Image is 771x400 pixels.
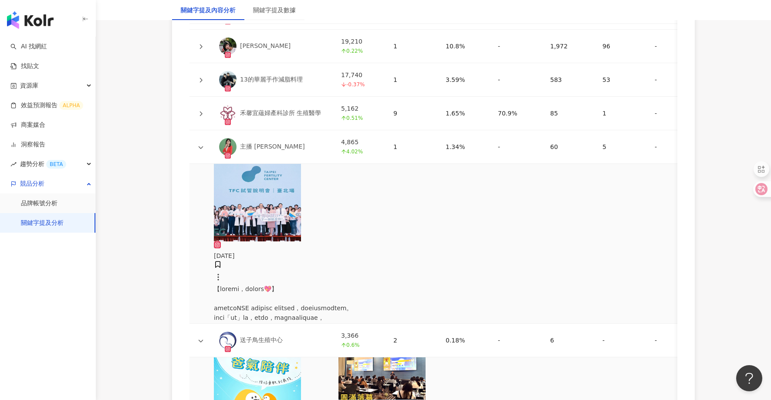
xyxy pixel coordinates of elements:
div: 10.8% [446,41,484,51]
div: 1.65% [446,108,484,118]
a: KOL Avatar送子鳥生殖中心 [219,332,327,349]
a: 找貼文 [10,62,39,71]
td: - [648,30,700,63]
td: 1 [386,30,439,63]
div: [DATE] [214,251,356,261]
div: 70.9% [498,108,536,118]
td: - [491,130,543,164]
img: logo [7,11,54,29]
div: [PERSON_NAME] [240,42,291,51]
img: KOL Avatar [219,332,237,349]
div: 送子鳥生殖中心 [240,336,283,345]
div: - [498,75,536,85]
div: - [655,142,693,152]
div: 85 [550,108,588,118]
div: 17,740 [341,70,379,89]
img: KOL Avatar [219,71,237,88]
div: 60 [550,142,588,152]
span: arrow-down [341,82,346,87]
div: 1.34% [446,142,484,152]
td: 0.18% [439,324,491,357]
td: 70.9% [491,97,543,130]
td: 9 [386,97,439,130]
a: KOL Avatar13的華麗手作減脂料理 [219,71,327,88]
td: 1 [386,130,439,164]
div: 2 [393,336,432,345]
td: - [648,324,700,357]
div: - [498,336,536,345]
div: 13的華麗手作減脂料理 [240,75,303,84]
div: 1,972 [550,41,588,51]
td: 3.59% [439,63,491,97]
span: arrow-up [341,149,346,154]
span: 趨勢分析 [20,154,66,174]
td: 583 [543,63,595,97]
td: - [595,324,648,357]
td: - [491,324,543,357]
div: 6 [550,336,588,345]
span: 競品分析 [20,174,44,193]
div: 1 [602,108,641,118]
div: - [655,75,693,85]
span: 0.6% [341,340,360,350]
td: 53 [595,63,648,97]
iframe: Help Scout Beacon - Open [736,365,762,391]
span: rise [10,161,17,167]
td: - [491,63,543,97]
div: 禾馨宜蘊婦產科診所 生殖醫學 [240,109,321,118]
div: - [498,142,536,152]
div: - [498,41,536,51]
div: 3,366 [341,331,379,350]
td: 96 [595,30,648,63]
span: arrow-up [341,48,346,54]
td: - [491,30,543,63]
td: 2 [386,324,439,357]
img: KOL Avatar [219,105,237,122]
span: -0.37% [341,80,365,89]
a: 商案媒合 [10,121,45,129]
a: 效益預測報告ALPHA [10,101,83,110]
div: 4,865 [341,137,379,156]
div: 5,162 [341,104,379,123]
span: arrow-up [341,115,346,121]
a: searchAI 找網紅 [10,42,47,51]
div: - [602,336,641,345]
span: 0.51% [341,113,363,123]
a: 洞察報告 [10,140,45,149]
img: KOL Avatar [219,37,237,55]
span: 資源庫 [20,76,38,95]
td: - [648,97,700,130]
div: 5 [602,142,641,152]
div: 0.18% [446,336,484,345]
td: 10.8% [439,30,491,63]
td: - [648,130,700,164]
td: 1 [386,63,439,97]
td: - [648,63,700,97]
span: arrow-up [341,342,346,348]
a: KOL Avatar[PERSON_NAME] [219,37,327,55]
img: post-image [214,164,301,241]
div: 1 [393,41,432,51]
div: - [655,336,693,345]
div: 1 [393,75,432,85]
a: 品牌帳號分析 [21,199,57,208]
div: 關鍵字提及內容分析 [181,5,236,15]
td: 5 [595,130,648,164]
div: 96 [602,41,641,51]
div: - [655,41,693,51]
td: 1.65% [439,97,491,130]
div: 關鍵字提及數據 [253,5,296,15]
span: 0.22% [341,46,363,56]
a: 關鍵字提及分析 [21,219,64,227]
div: 3.59% [446,75,484,85]
td: 60 [543,130,595,164]
div: - [655,108,693,118]
span: 4.02% [341,147,363,156]
div: 主播 [PERSON_NAME] [240,142,305,151]
a: KOL Avatar主播 [PERSON_NAME] [219,138,327,156]
td: 6 [543,324,595,357]
td: 1 [595,97,648,130]
div: 19,210 [341,37,379,56]
td: 1,972 [543,30,595,63]
td: 1.34% [439,130,491,164]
